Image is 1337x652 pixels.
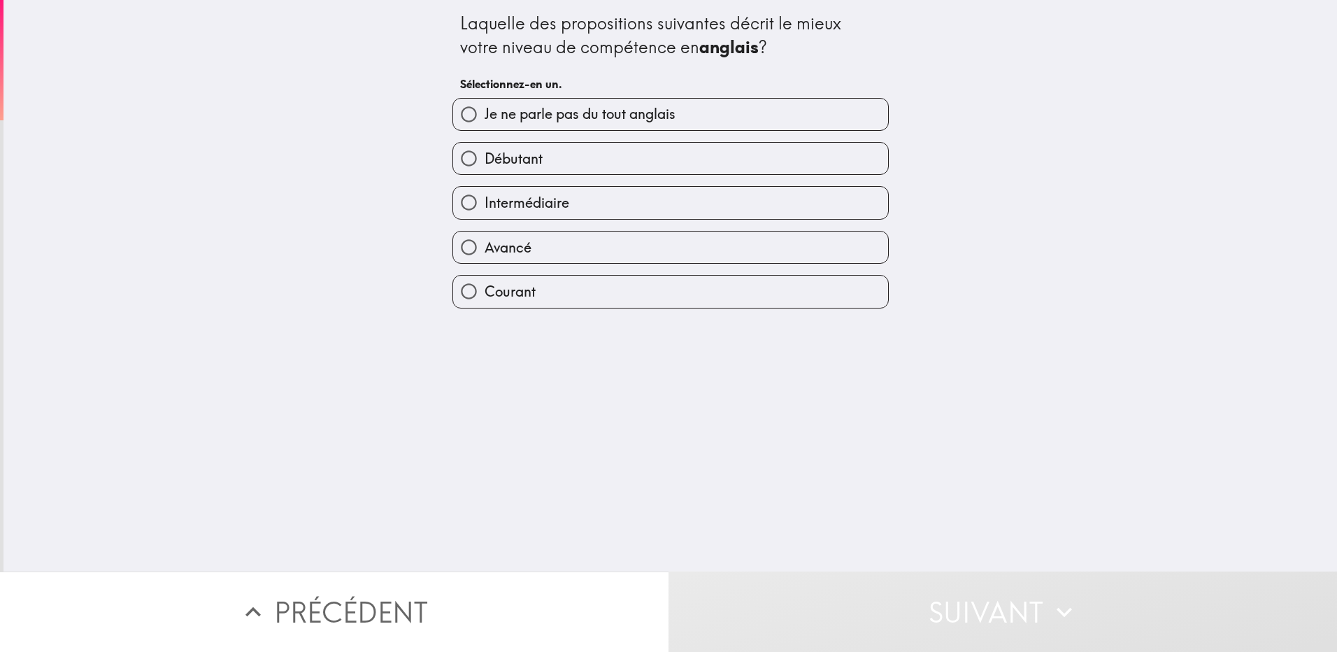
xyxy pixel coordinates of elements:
[453,187,888,218] button: Intermédiaire
[485,282,536,302] span: Courant
[453,276,888,307] button: Courant
[453,232,888,263] button: Avancé
[460,76,881,92] h6: Sélectionnez-en un.
[453,143,888,174] button: Débutant
[485,149,543,169] span: Débutant
[699,36,759,57] b: anglais
[485,104,675,124] span: Je ne parle pas du tout anglais
[485,193,569,213] span: Intermédiaire
[485,238,531,257] span: Avancé
[460,12,881,59] div: Laquelle des propositions suivantes décrit le mieux votre niveau de compétence en ?
[668,572,1337,652] button: Suivant
[453,99,888,130] button: Je ne parle pas du tout anglais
